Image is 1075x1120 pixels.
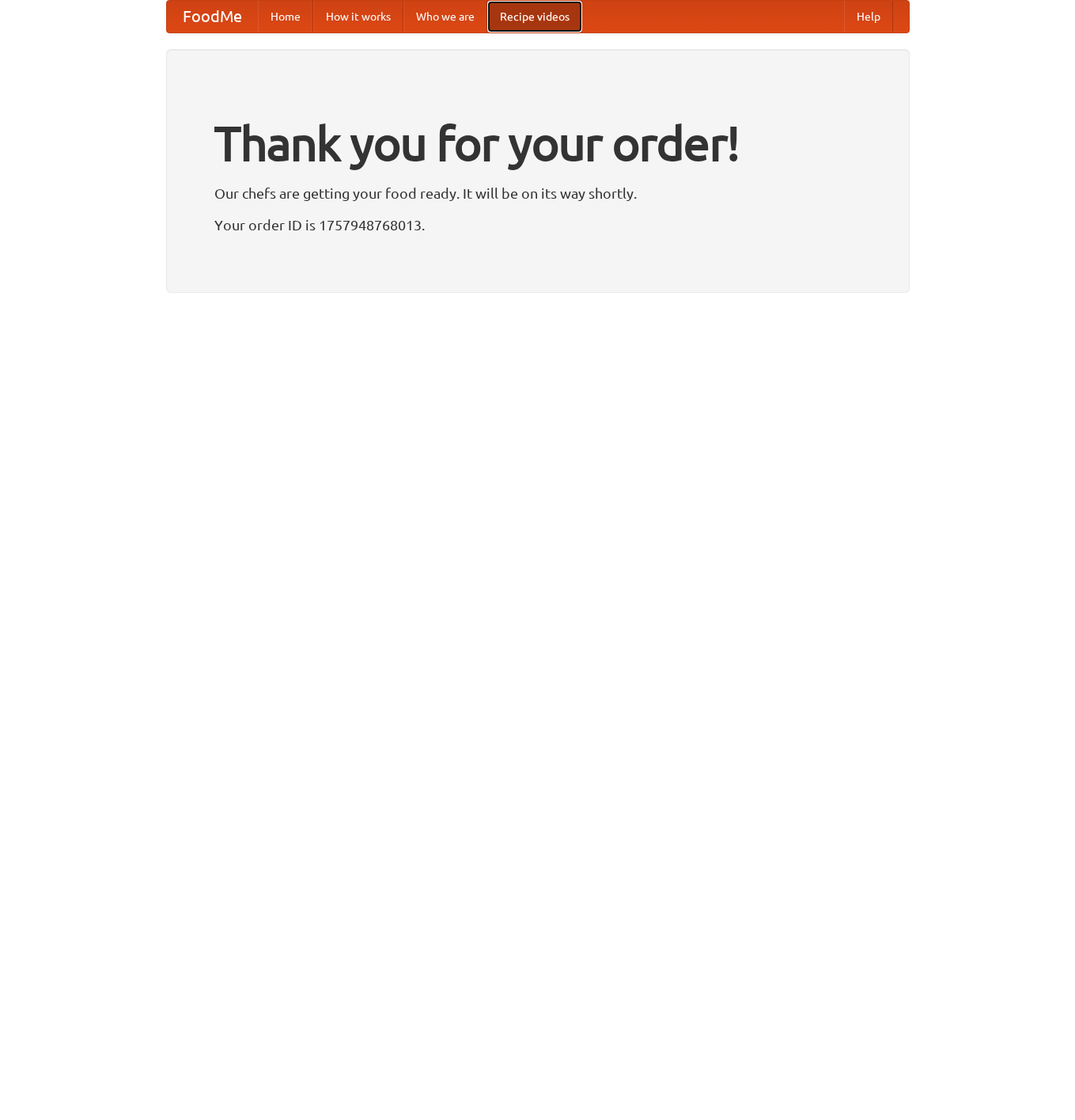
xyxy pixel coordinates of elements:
[487,1,582,32] a: Recipe videos
[313,1,403,32] a: How it works
[167,1,258,32] a: FoodMe
[214,181,861,205] p: Our chefs are getting your food ready. It will be on its way shortly.
[844,1,893,32] a: Help
[214,105,861,181] h1: Thank you for your order!
[258,1,313,32] a: Home
[403,1,487,32] a: Who we are
[214,213,861,237] p: Your order ID is 1757948768013.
